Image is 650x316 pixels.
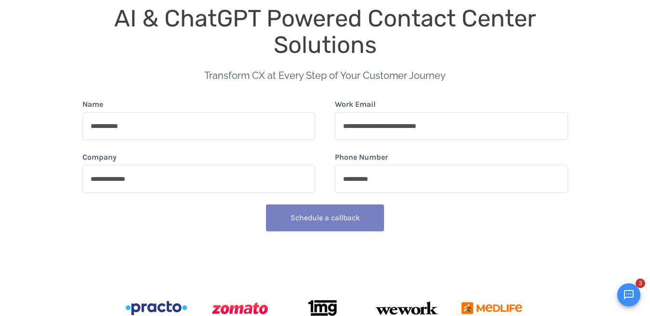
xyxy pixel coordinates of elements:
label: Company [82,152,117,163]
span: Transform CX at Every Step of Your Customer Journey [204,70,446,81]
label: Name [82,99,103,110]
form: form [82,99,568,235]
label: Phone Number [335,152,388,163]
span: AI & ChatGPT Powered Contact Center Solutions [114,4,542,59]
button: Open chat [617,283,640,306]
button: Schedule a callback [266,204,384,231]
label: Work Email [335,99,376,110]
span: 3 [636,278,645,288]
